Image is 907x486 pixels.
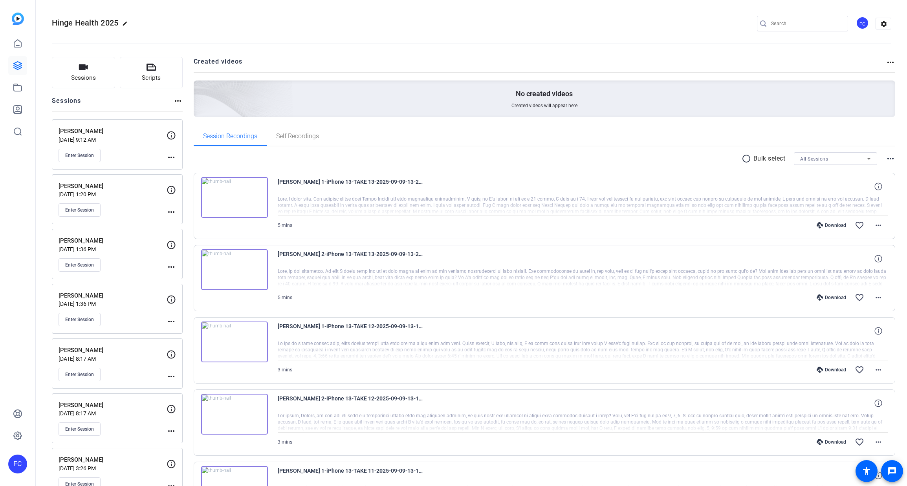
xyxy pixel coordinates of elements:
[65,316,94,323] span: Enter Session
[59,203,101,217] button: Enter Session
[59,410,167,417] p: [DATE] 8:17 AM
[855,437,864,447] mat-icon: favorite_border
[876,18,892,30] mat-icon: settings
[52,96,81,111] h2: Sessions
[874,293,883,302] mat-icon: more_horiz
[887,466,897,476] mat-icon: message
[813,222,850,228] div: Download
[855,365,864,375] mat-icon: favorite_border
[278,177,423,196] span: [PERSON_NAME] 1-iPhone 13-TAKE 13-2025-09-09-13-20-17-117-1
[59,356,167,362] p: [DATE] 8:17 AM
[201,249,268,290] img: thumb-nail
[862,466,871,476] mat-icon: accessibility
[813,367,850,373] div: Download
[278,249,423,268] span: [PERSON_NAME] 2-iPhone 13-TAKE 13-2025-09-09-13-20-17-117-0
[201,394,268,435] img: thumb-nail
[167,262,176,272] mat-icon: more_horiz
[59,191,167,197] p: [DATE] 1:20 PM
[278,439,292,445] span: 3 mins
[855,293,864,302] mat-icon: favorite_border
[194,57,886,72] h2: Created videos
[59,346,167,355] p: [PERSON_NAME]
[856,16,869,29] div: FC
[59,258,101,272] button: Enter Session
[65,426,94,432] span: Enter Session
[874,365,883,375] mat-icon: more_horiz
[278,295,292,300] span: 5 mins
[59,368,101,381] button: Enter Session
[59,291,167,300] p: [PERSON_NAME]
[142,73,161,82] span: Scripts
[52,18,118,27] span: Hinge Health 2025
[59,137,167,143] p: [DATE] 9:12 AM
[120,57,183,88] button: Scripts
[173,96,183,106] mat-icon: more_horiz
[886,154,895,163] mat-icon: more_horiz
[59,236,167,245] p: [PERSON_NAME]
[59,127,167,136] p: [PERSON_NAME]
[59,149,101,162] button: Enter Session
[855,221,864,230] mat-icon: favorite_border
[167,372,176,381] mat-icon: more_horiz
[59,455,167,464] p: [PERSON_NAME]
[122,21,132,30] mat-icon: edit
[59,301,167,307] p: [DATE] 1:36 PM
[167,153,176,162] mat-icon: more_horiz
[874,221,883,230] mat-icon: more_horiz
[59,401,167,410] p: [PERSON_NAME]
[874,437,883,447] mat-icon: more_horiz
[167,207,176,217] mat-icon: more_horiz
[65,207,94,213] span: Enter Session
[106,3,293,173] img: Creted videos background
[59,313,101,326] button: Enter Session
[278,223,292,228] span: 5 mins
[71,73,96,82] span: Sessions
[511,102,577,109] span: Created videos will appear here
[167,317,176,326] mat-icon: more_horiz
[813,294,850,301] div: Download
[65,371,94,378] span: Enter Session
[278,367,292,373] span: 3 mins
[516,89,573,99] p: No created videos
[8,455,27,473] div: FC
[753,154,786,163] p: Bulk select
[742,154,753,163] mat-icon: radio_button_unchecked
[856,16,870,30] ngx-avatar: Franz Creative
[886,58,895,67] mat-icon: more_horiz
[59,422,101,436] button: Enter Session
[278,466,423,485] span: [PERSON_NAME] 1-iPhone 13-TAKE 11-2025-09-09-13-12-15-881-1
[201,322,268,362] img: thumb-nail
[65,262,94,268] span: Enter Session
[59,465,167,471] p: [DATE] 3:26 PM
[59,182,167,191] p: [PERSON_NAME]
[278,394,423,413] span: [PERSON_NAME] 2-iPhone 13-TAKE 12-2025-09-09-13-15-55-431-0
[813,439,850,445] div: Download
[59,246,167,252] p: [DATE] 1:36 PM
[12,13,24,25] img: blue-gradient.svg
[201,177,268,218] img: thumb-nail
[167,426,176,436] mat-icon: more_horiz
[52,57,115,88] button: Sessions
[771,19,842,28] input: Search
[276,133,319,139] span: Self Recordings
[278,322,423,340] span: [PERSON_NAME] 1-iPhone 13-TAKE 12-2025-09-09-13-15-55-431-1
[65,152,94,159] span: Enter Session
[800,156,828,162] span: All Sessions
[203,133,257,139] span: Session Recordings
